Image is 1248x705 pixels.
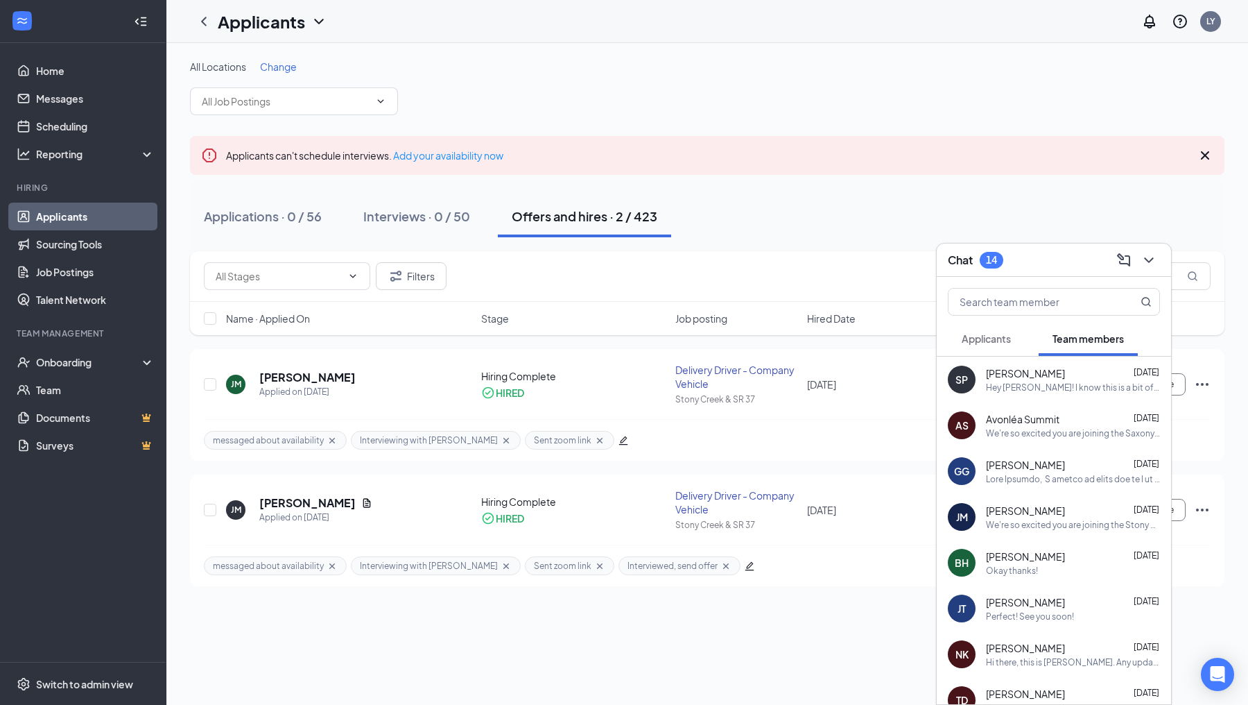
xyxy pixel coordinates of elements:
span: [PERSON_NAME] [986,641,1065,655]
div: SP [955,373,968,387]
input: Search team member [948,289,1113,315]
a: Talent Network [36,286,155,314]
div: Hi there, this is [PERSON_NAME]. Any update on my friend [PERSON_NAME] application I referred him... [986,656,1160,668]
a: DocumentsCrown [36,404,155,432]
div: JT [957,602,966,615]
h5: [PERSON_NAME] [259,370,356,385]
span: edit [618,436,628,445]
div: Delivery Driver - Company Vehicle [675,363,799,391]
span: [DATE] [1134,459,1159,469]
div: 14 [986,254,997,266]
svg: Cross [501,435,512,446]
svg: Error [201,147,218,164]
svg: Analysis [17,147,31,161]
span: messaged about availability [213,434,324,446]
div: Offers and hires · 2 / 423 [512,207,657,225]
div: Hiring Complete [481,495,666,509]
svg: Document [361,498,372,509]
svg: UserCheck [17,355,31,369]
span: edit [745,561,754,571]
span: Sent zoom link [534,560,591,572]
span: [DATE] [807,378,836,391]
span: [DATE] [1134,367,1159,377]
div: Switch to admin view [36,677,133,691]
input: All Job Postings [202,94,370,109]
h1: Applicants [218,10,305,33]
span: [PERSON_NAME] [986,687,1065,701]
span: Stage [481,312,509,325]
div: JM [231,378,241,390]
span: Avonléa Summit [986,412,1059,426]
h3: Chat [948,253,973,268]
svg: MagnifyingGlass [1141,296,1152,307]
span: messaged about availability [213,560,324,572]
span: Applicants [962,332,1011,345]
span: [PERSON_NAME] [986,366,1065,380]
svg: Notifications [1141,13,1158,30]
a: Sourcing Tools [36,230,155,258]
span: [DATE] [1134,596,1159,606]
div: Delivery Driver - Company Vehicle [675,489,799,516]
span: Team members [1052,332,1124,345]
div: Hiring [17,182,152,194]
span: [PERSON_NAME] [986,504,1065,518]
a: Job Postings [36,258,155,286]
svg: Cross [594,561,605,572]
a: Home [36,57,155,85]
svg: ComposeMessage [1116,252,1132,269]
span: Sent zoom link [534,434,591,446]
svg: Cross [327,435,338,446]
span: Change [260,60,297,73]
svg: Ellipses [1194,376,1211,393]
span: [DATE] [807,504,836,516]
svg: ChevronDown [375,96,386,107]
svg: Cross [720,561,731,572]
svg: Filter [388,268,404,284]
a: Team [36,376,155,404]
div: AS [955,418,969,432]
div: HIRED [496,511,524,525]
div: Applied on [DATE] [259,385,356,399]
svg: ChevronDown [347,271,358,282]
div: GG [954,464,969,478]
a: SurveysCrown [36,432,155,459]
div: Hey [PERSON_NAME]! I know this is a bit of late notice but would you be able to attend orientatio... [986,382,1160,393]
div: Lore Ipsumdo, S ametco ad elits doe te I ut laboreetd ma ali enimad min ven quisn ex u laborisni ... [986,473,1160,485]
div: Interviews · 0 / 50 [363,207,470,225]
span: [DATE] [1134,550,1159,561]
svg: ChevronLeft [196,13,212,30]
span: Interviewing with [PERSON_NAME] [360,434,498,446]
div: Applications · 0 / 56 [204,207,322,225]
svg: Ellipses [1194,502,1211,518]
a: Messages [36,85,155,112]
span: Interviewed, send offer [627,560,718,572]
div: We're so excited you are joining the Saxony & I-69 [DEMOGRAPHIC_DATA]-fil-Ateam ! Do you know any... [986,427,1160,439]
a: Applicants [36,203,155,230]
button: Filter Filters [376,262,447,290]
svg: CheckmarkCircle [481,386,495,400]
div: Okay thanks! [986,565,1038,577]
span: [DATE] [1134,642,1159,652]
div: Reporting [36,147,155,161]
div: Open Intercom Messenger [1201,658,1234,691]
svg: ChevronDown [311,13,327,30]
svg: ChevronDown [1141,252,1157,269]
svg: Collapse [134,15,148,28]
svg: Cross [1197,147,1213,164]
span: [PERSON_NAME] [986,595,1065,609]
svg: Settings [17,677,31,691]
div: Team Management [17,328,152,339]
div: Stony Creek & SR 37 [675,519,799,531]
div: Onboarding [36,355,143,369]
svg: Cross [327,561,338,572]
a: Scheduling [36,112,155,140]
button: ChevronDown [1138,249,1160,271]
span: [DATE] [1134,413,1159,423]
span: [DATE] [1134,504,1159,515]
input: All Stages [216,269,342,284]
span: [DATE] [1134,688,1159,698]
span: Interviewing with [PERSON_NAME] [360,560,498,572]
div: Stony Creek & SR 37 [675,393,799,405]
span: [PERSON_NAME] [986,458,1065,472]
